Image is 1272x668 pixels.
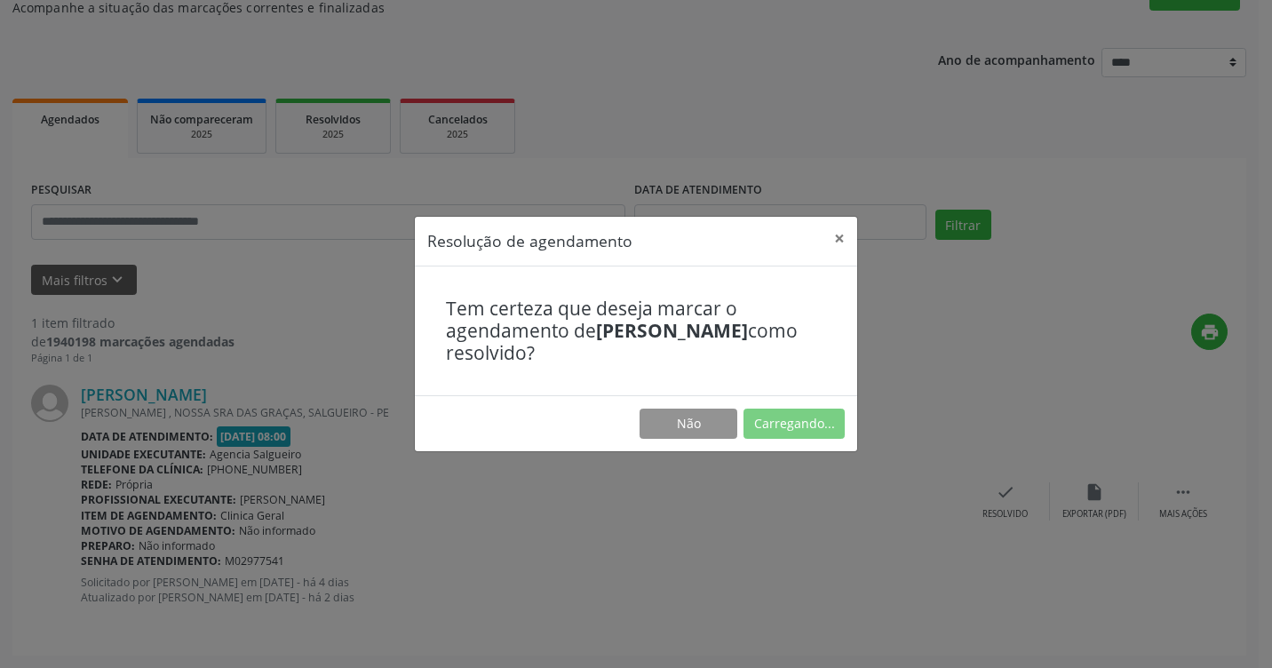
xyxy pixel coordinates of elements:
[822,217,857,260] button: Close
[743,409,845,439] button: Carregando...
[427,229,632,252] h5: Resolução de agendamento
[596,318,748,343] b: [PERSON_NAME]
[446,298,826,365] h4: Tem certeza que deseja marcar o agendamento de como resolvido?
[640,409,737,439] button: Não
